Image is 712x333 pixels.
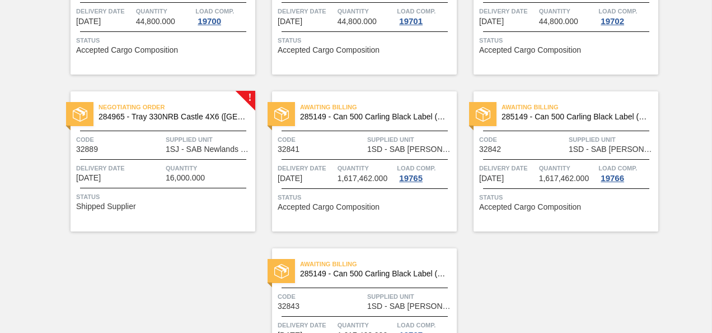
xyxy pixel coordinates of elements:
[136,6,193,17] span: Quantity
[502,113,649,121] span: 285149 - Can 500 Carling Black Label (KO 2025)
[278,163,335,174] span: Delivery Date
[99,113,246,121] span: 284965 - Tray 330NRB Castle 4X6 (Hogwarts)
[300,258,457,270] span: Awaiting Billing
[397,320,435,331] span: Load Comp.
[166,163,252,174] span: Quantity
[278,17,302,26] span: 10/16/2025
[76,145,98,154] span: 32889
[479,145,501,154] span: 32842
[539,163,596,174] span: Quantity
[598,174,626,183] div: 19766
[479,17,504,26] span: 10/16/2025
[274,264,289,279] img: status
[598,6,655,26] a: Load Comp.19702
[278,203,380,211] span: Accepted Cargo Composition
[397,6,435,17] span: Load Comp.
[479,203,581,211] span: Accepted Cargo Composition
[76,163,163,174] span: Delivery Date
[539,6,596,17] span: Quantity
[255,91,457,232] a: statusAwaiting Billing285149 - Can 500 Carling Black Label (KO 2025)Code32841Supplied Unit1SD - S...
[457,91,658,232] a: statusAwaiting Billing285149 - Can 500 Carling Black Label (KO 2025)Code32842Supplied Unit1SD - S...
[598,163,655,183] a: Load Comp.19766
[54,91,255,232] a: !statusNegotiating Order284965 - Tray 330NRB Castle 4X6 ([GEOGRAPHIC_DATA])Code32889Supplied Unit...
[195,17,223,26] div: 19700
[195,6,252,26] a: Load Comp.19700
[338,17,377,26] span: 44,800.000
[278,134,364,145] span: Code
[195,6,234,17] span: Load Comp.
[278,192,454,203] span: Status
[166,134,252,145] span: Supplied Unit
[479,134,566,145] span: Code
[479,163,536,174] span: Delivery Date
[76,174,101,182] span: 10/17/2025
[166,174,205,182] span: 16,000.000
[367,145,454,154] span: 1SD - SAB Rosslyn Brewery
[338,6,395,17] span: Quantity
[479,192,655,203] span: Status
[338,163,395,174] span: Quantity
[598,17,626,26] div: 19702
[479,6,536,17] span: Delivery Date
[300,101,457,113] span: Awaiting Billing
[367,134,454,145] span: Supplied Unit
[278,145,299,154] span: 32841
[278,320,335,331] span: Delivery Date
[76,35,252,46] span: Status
[278,35,454,46] span: Status
[598,163,637,174] span: Load Comp.
[367,291,454,302] span: Supplied Unit
[569,134,655,145] span: Supplied Unit
[539,174,589,183] span: 1,617,462.000
[278,174,302,183] span: 10/29/2025
[338,174,388,183] span: 1,617,462.000
[76,191,252,202] span: Status
[76,17,101,26] span: 10/16/2025
[300,113,448,121] span: 285149 - Can 500 Carling Black Label (KO 2025)
[76,6,133,17] span: Delivery Date
[569,145,655,154] span: 1SD - SAB Rosslyn Brewery
[397,6,454,26] a: Load Comp.19701
[76,46,178,54] span: Accepted Cargo Composition
[479,46,581,54] span: Accepted Cargo Composition
[397,163,435,174] span: Load Comp.
[479,174,504,183] span: 10/29/2025
[274,107,289,122] img: status
[136,17,175,26] span: 44,800.000
[278,46,380,54] span: Accepted Cargo Composition
[476,107,490,122] img: status
[278,6,335,17] span: Delivery Date
[76,134,163,145] span: Code
[99,101,255,113] span: Negotiating Order
[397,17,425,26] div: 19701
[76,202,136,211] span: Shipped Supplier
[502,101,658,113] span: Awaiting Billing
[338,320,395,331] span: Quantity
[278,302,299,311] span: 32843
[598,6,637,17] span: Load Comp.
[397,174,425,183] div: 19765
[539,17,578,26] span: 44,800.000
[300,270,448,278] span: 285149 - Can 500 Carling Black Label (KO 2025)
[73,107,87,122] img: status
[397,163,454,183] a: Load Comp.19765
[367,302,454,311] span: 1SD - SAB Rosslyn Brewery
[166,145,252,154] span: 1SJ - SAB Newlands Brewery
[278,291,364,302] span: Code
[479,35,655,46] span: Status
